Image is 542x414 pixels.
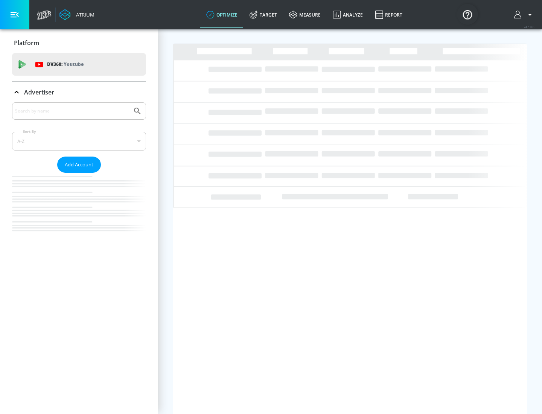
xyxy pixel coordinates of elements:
[12,32,146,53] div: Platform
[57,157,101,173] button: Add Account
[524,25,534,29] span: v 4.19.0
[283,1,327,28] a: measure
[369,1,408,28] a: Report
[12,102,146,246] div: Advertiser
[15,106,129,116] input: Search by name
[12,132,146,151] div: A-Z
[73,11,94,18] div: Atrium
[24,88,54,96] p: Advertiser
[64,60,84,68] p: Youtube
[327,1,369,28] a: Analyze
[12,82,146,103] div: Advertiser
[59,9,94,20] a: Atrium
[21,129,38,134] label: Sort By
[12,173,146,246] nav: list of Advertiser
[47,60,84,68] p: DV360:
[65,160,93,169] span: Add Account
[457,4,478,25] button: Open Resource Center
[200,1,244,28] a: optimize
[14,39,39,47] p: Platform
[12,53,146,76] div: DV360: Youtube
[244,1,283,28] a: Target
